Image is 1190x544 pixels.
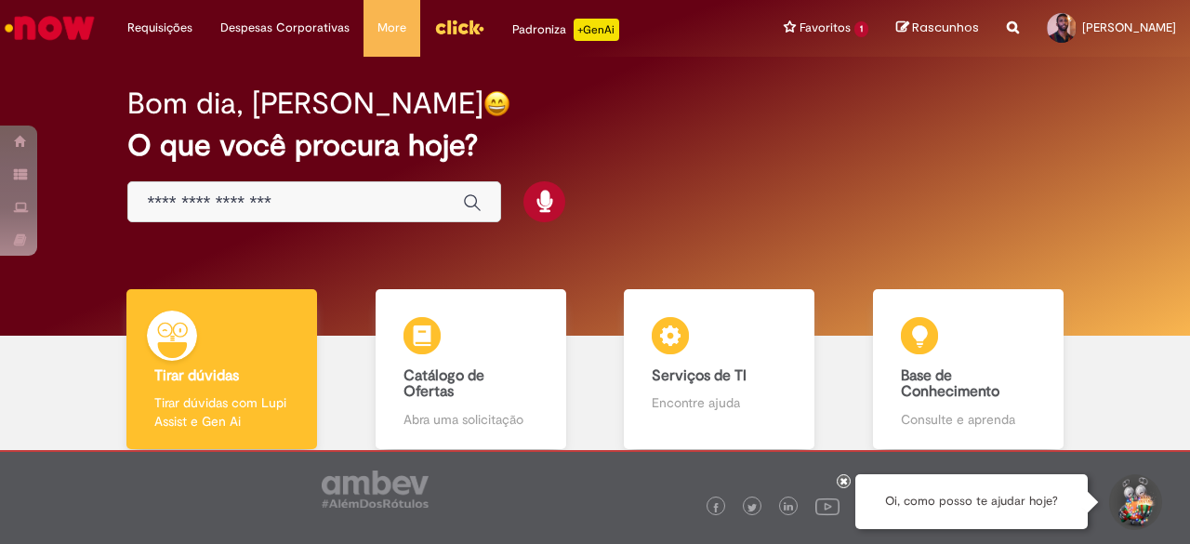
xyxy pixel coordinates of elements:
b: Base de Conhecimento [901,366,999,402]
span: 1 [854,21,868,37]
a: Serviços de TI Encontre ajuda [595,289,844,450]
p: Abra uma solicitação [403,410,538,429]
span: Requisições [127,19,192,37]
img: logo_footer_facebook.png [711,503,721,512]
img: logo_footer_youtube.png [815,494,840,518]
div: Oi, como posso te ajudar hoje? [855,474,1088,529]
span: [PERSON_NAME] [1082,20,1176,35]
span: More [377,19,406,37]
a: Catálogo de Ofertas Abra uma solicitação [347,289,596,450]
b: Tirar dúvidas [154,366,239,385]
b: Catálogo de Ofertas [403,366,484,402]
div: Padroniza [512,19,619,41]
img: logo_footer_linkedin.png [784,502,793,513]
a: Tirar dúvidas Tirar dúvidas com Lupi Assist e Gen Ai [98,289,347,450]
button: Iniciar Conversa de Suporte [1106,474,1162,530]
b: Serviços de TI [652,366,747,385]
img: logo_footer_ambev_rotulo_gray.png [322,471,429,508]
img: happy-face.png [483,90,510,117]
span: Rascunhos [912,19,979,36]
p: Tirar dúvidas com Lupi Assist e Gen Ai [154,393,289,431]
p: +GenAi [574,19,619,41]
img: click_logo_yellow_360x200.png [434,13,484,41]
img: logo_footer_twitter.png [747,503,757,512]
a: Base de Conhecimento Consulte e aprenda [844,289,1093,450]
a: Rascunhos [896,20,979,37]
p: Consulte e aprenda [901,410,1036,429]
span: Despesas Corporativas [220,19,350,37]
img: ServiceNow [2,9,98,46]
h2: Bom dia, [PERSON_NAME] [127,87,483,120]
p: Encontre ajuda [652,393,787,412]
span: Favoritos [800,19,851,37]
h2: O que você procura hoje? [127,129,1062,162]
